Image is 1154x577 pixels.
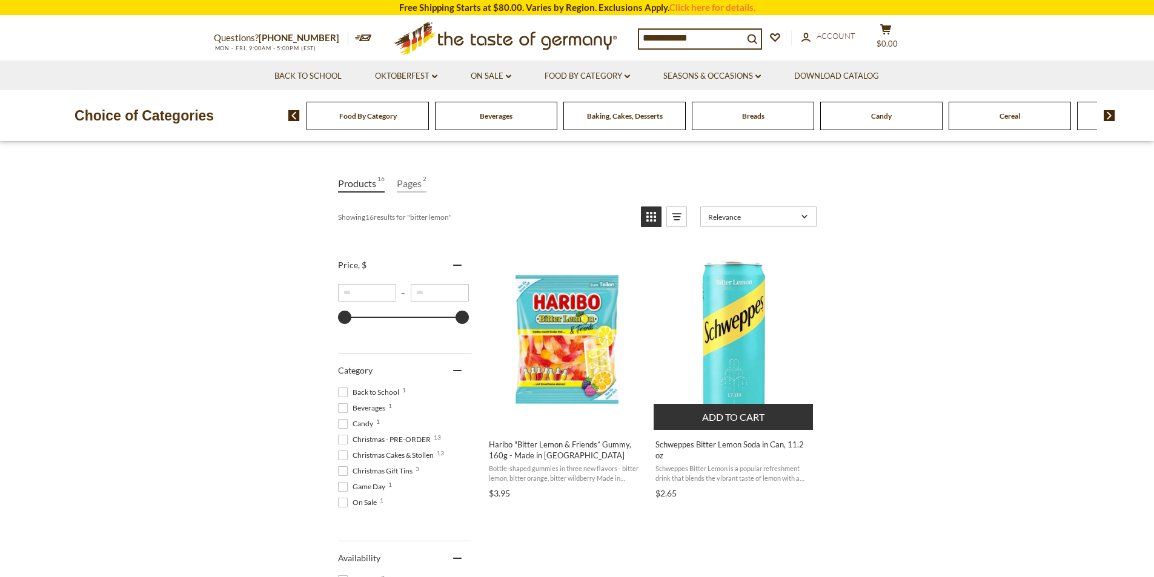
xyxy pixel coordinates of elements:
[397,175,426,193] a: View Pages Tab
[288,110,300,121] img: previous arrow
[338,466,416,476] span: Christmas Gift Tins
[437,450,444,456] span: 13
[471,70,511,83] a: On Sale
[338,553,380,563] span: Availability
[396,288,411,297] span: –
[338,365,373,375] span: Category
[666,206,687,227] a: View list mode
[742,111,764,120] a: Breads
[377,175,385,191] span: 16
[376,418,380,424] span: 1
[641,206,662,227] a: View grid mode
[338,403,389,414] span: Beverages
[654,259,814,420] img: Schweppes Bitter Lemon Soda in Can, 11.2 oz
[388,403,392,409] span: 1
[489,439,646,461] span: Haribo "Bitter Lemon & Friends” Gummy, 160g - Made in [GEOGRAPHIC_DATA]
[380,497,383,503] span: 1
[338,450,437,461] span: Christmas Cakes & Stollen
[338,497,380,508] span: On Sale
[338,418,377,429] span: Candy
[338,175,385,193] a: View Products Tab
[794,70,879,83] a: Download Catalog
[338,387,403,398] span: Back to School
[402,387,406,393] span: 1
[655,439,812,461] span: Schweppes Bitter Lemon Soda in Can, 11.2 oz
[416,466,419,472] span: 3
[663,70,761,83] a: Seasons & Occasions
[480,111,512,120] a: Beverages
[274,70,342,83] a: Back to School
[817,31,855,41] span: Account
[411,284,469,302] input: Maximum value
[338,481,389,492] span: Game Day
[214,45,317,51] span: MON - FRI, 9:00AM - 5:00PM (EST)
[489,488,510,498] span: $3.95
[587,111,663,120] a: Baking, Cakes, Desserts
[545,70,630,83] a: Food By Category
[871,111,892,120] a: Candy
[708,213,797,222] span: Relevance
[868,24,904,54] button: $0.00
[365,213,374,222] b: 16
[358,260,366,270] span: , $
[338,284,396,302] input: Minimum value
[654,404,813,430] button: Add to cart
[700,206,817,227] a: Sort options
[423,175,426,191] span: 2
[1000,111,1020,120] a: Cereal
[339,111,397,120] a: Food By Category
[877,39,898,48] span: $0.00
[669,2,755,13] a: Click here for details.
[655,464,812,483] span: Schweppes Bitter Lemon is a popular refreshment drink that blends the vibrant taste of lemon with...
[259,32,339,43] a: [PHONE_NUMBER]
[655,488,677,498] span: $2.65
[489,464,646,483] span: Bottle-shaped gummies in three new flavors - bitter lemon, bitter orange, bitter wildberry Made i...
[654,248,814,503] a: Schweppes Bitter Lemon Soda in Can, 11.2 oz
[214,30,348,46] p: Questions?
[487,259,648,420] img: Haribo Bitter Lemon & Friends
[801,30,855,43] a: Account
[1104,110,1115,121] img: next arrow
[375,70,437,83] a: Oktoberfest
[487,248,648,503] a: Haribo
[338,206,632,227] div: Showing results for " "
[338,260,366,270] span: Price
[434,434,441,440] span: 13
[388,481,392,487] span: 1
[338,434,434,445] span: Christmas - PRE-ORDER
